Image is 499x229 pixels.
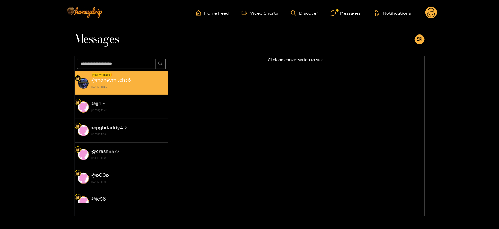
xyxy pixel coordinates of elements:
img: Fan Level [76,100,80,104]
strong: [DATE] 11:18 [92,179,165,185]
span: appstore-add [417,37,422,42]
img: Fan Level [76,148,80,152]
strong: @ pghdaddy412 [92,125,128,130]
img: conversation [78,173,89,184]
div: New message [92,73,112,77]
button: search [156,59,166,69]
strong: [DATE] 11:18 [92,131,165,137]
button: appstore-add [415,34,425,44]
strong: [DATE] 11:18 [92,155,165,161]
strong: [DATE] 11:18 [92,203,165,208]
button: Notifications [373,10,413,16]
img: conversation [78,101,89,113]
strong: @ moneymitch36 [92,77,131,83]
p: Click on conversation to start [168,56,425,64]
span: Messages [75,32,119,47]
strong: @ jc56 [92,196,106,201]
strong: @ jjflip [92,101,106,106]
img: conversation [78,149,89,160]
strong: [DATE] 16:50 [92,84,165,89]
span: video-camera [242,10,250,16]
span: home [196,10,204,16]
div: Messages [331,9,361,17]
img: Fan Level [76,124,80,128]
img: conversation [78,196,89,208]
img: Fan Level [76,172,80,176]
strong: @ crash8377 [92,149,120,154]
a: Video Shorts [242,10,278,16]
img: Fan Level [76,77,80,80]
img: conversation [78,78,89,89]
a: Home Feed [196,10,229,16]
span: search [158,61,163,67]
strong: @ p00p [92,172,109,178]
img: Fan Level [76,196,80,199]
img: conversation [78,125,89,136]
a: Discover [291,10,318,16]
strong: [DATE] 15:44 [92,108,165,113]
